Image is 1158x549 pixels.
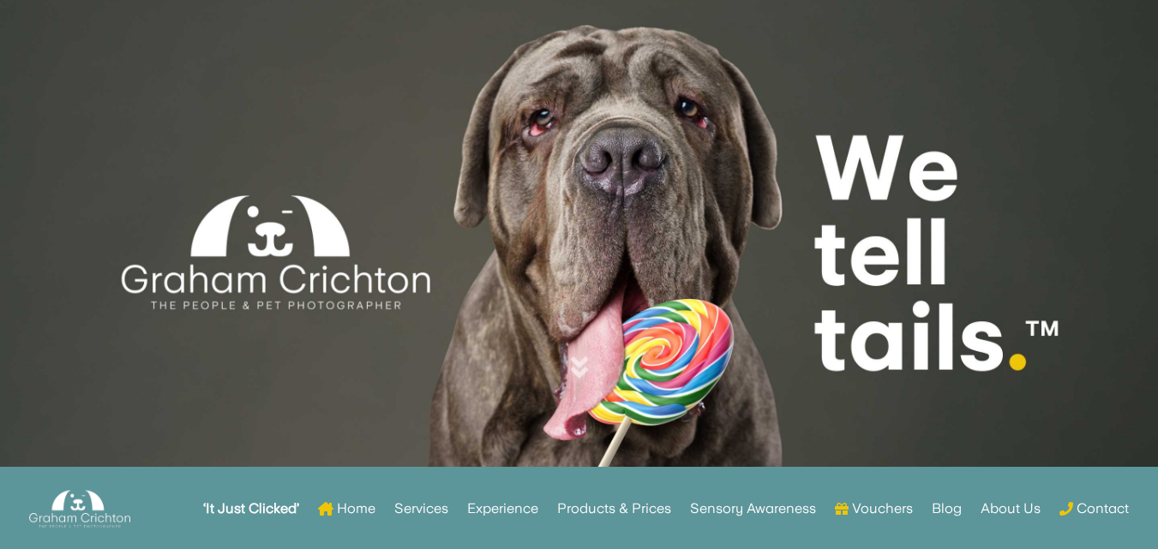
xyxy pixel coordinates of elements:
a: Experience [467,475,538,542]
a: Vouchers [835,475,913,542]
strong: ‘It Just Clicked’ [203,503,299,515]
a: ‘It Just Clicked’ [203,475,299,542]
a: Sensory Awareness [690,475,816,542]
a: About Us [981,475,1041,542]
a: Home [318,475,375,542]
a: Blog [932,475,962,542]
a: Contact [1059,475,1129,542]
a: Services [394,475,448,542]
img: Graham Crichton Photography Logo - Graham Crichton - Belfast Family & Pet Photography Studio [29,486,130,533]
a: Products & Prices [557,475,671,542]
